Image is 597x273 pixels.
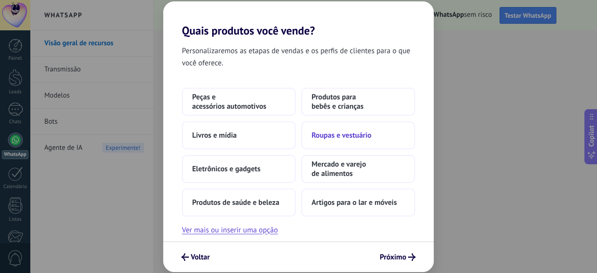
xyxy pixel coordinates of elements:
button: Produtos para bebês e crianças [301,88,415,116]
button: Eletrônicos e gadgets [182,155,296,183]
span: Roupas e vestuário [312,131,371,140]
span: Eletrônicos e gadgets [192,164,260,174]
span: Personalizaremos as etapas de vendas e os perfis de clientes para o que você oferece. [182,45,415,69]
button: Voltar [177,249,214,265]
button: Roupas e vestuário [301,121,415,149]
span: Mercado e varejo de alimentos [312,160,405,178]
span: Produtos para bebês e crianças [312,92,405,111]
button: Artigos para o lar e móveis [301,189,415,217]
span: Próximo [380,254,406,260]
span: Peças e acessórios automotivos [192,92,285,111]
button: Produtos de saúde e beleza [182,189,296,217]
button: Peças e acessórios automotivos [182,88,296,116]
h2: Quais produtos você vende? [163,1,434,37]
span: Produtos de saúde e beleza [192,198,279,207]
button: Próximo [375,249,420,265]
button: Livros e mídia [182,121,296,149]
button: Mercado e varejo de alimentos [301,155,415,183]
span: Artigos para o lar e móveis [312,198,397,207]
span: Livros e mídia [192,131,236,140]
button: Ver mais ou inserir uma opção [182,224,278,236]
span: Voltar [191,254,210,260]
